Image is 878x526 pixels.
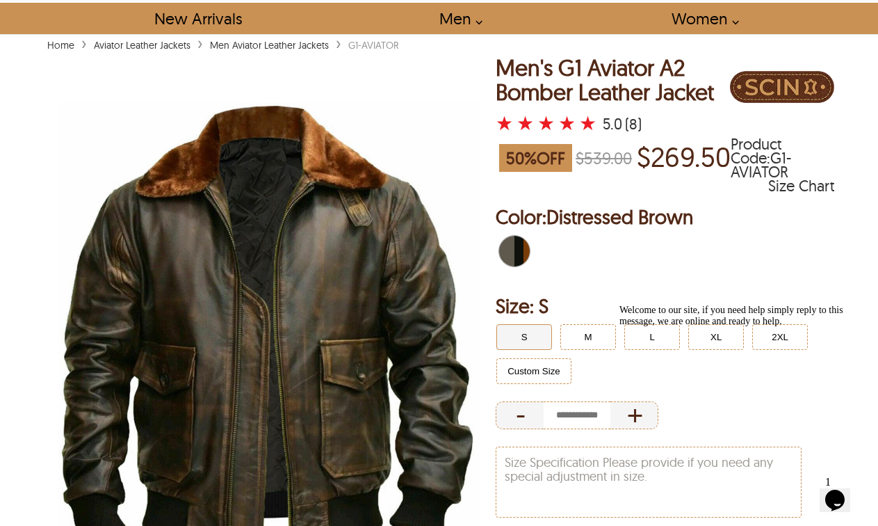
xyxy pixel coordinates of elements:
a: Home [44,39,78,51]
span: Distressed Brown [546,205,693,229]
a: Men Aviator Leather Jackets [206,39,332,51]
img: Brand Logo PDP Image [730,56,834,118]
label: 1 rating [496,116,513,130]
div: Size Chart [768,179,834,193]
a: Shop New Arrivals [138,3,257,34]
label: 5 rating [579,116,596,130]
button: Click to select S [496,324,552,350]
span: 50 % OFF [499,144,572,172]
span: Product Code: G1-AVIATOR [731,137,834,179]
div: 5.0 [603,117,622,131]
label: 4 rating [558,116,576,130]
div: Brand Logo PDP Image [730,56,834,122]
div: Decrease Quantity of Item [496,401,544,429]
a: Brand Logo PDP Image [730,56,834,134]
h1: Men's G1 Aviator A2 Bomber Leather Jacket [496,56,730,104]
label: 3 rating [537,116,555,130]
span: › [336,31,341,55]
textarea: Size Specification Please provide if you need any special adjustment in size. [496,447,801,517]
label: 2 rating [517,116,534,130]
h2: Selected Filter by Size: S [496,292,834,320]
div: (8) [625,117,642,131]
div: Increase Quantity of Item [610,401,658,429]
p: Price of $269.50 [637,141,731,175]
iframe: chat widget [820,470,864,512]
iframe: chat widget [614,299,864,463]
a: Men's G1 Aviator A2 Bomber Leather Jacket with a 5 Star Rating and 8 Product Review } [496,114,600,134]
div: Welcome to our site, if you need help simply reply to this message, we are online and ready to help. [6,6,256,28]
a: Aviator Leather Jackets [90,39,194,51]
span: › [197,31,203,55]
h2: Selected Color: by Distressed Brown [496,203,834,231]
span: › [81,31,87,55]
div: G1-AVIATOR [345,38,403,52]
button: Click to select M [560,324,616,350]
strike: $539.00 [576,148,632,168]
span: Welcome to our site, if you need help simply reply to this message, we are online and ready to help. [6,6,229,27]
button: Click to select Custom Size [496,358,571,384]
a: shop men's leather jackets [423,3,490,34]
a: Shop Women Leather Jackets [656,3,747,34]
div: Distressed Brown [496,232,533,270]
